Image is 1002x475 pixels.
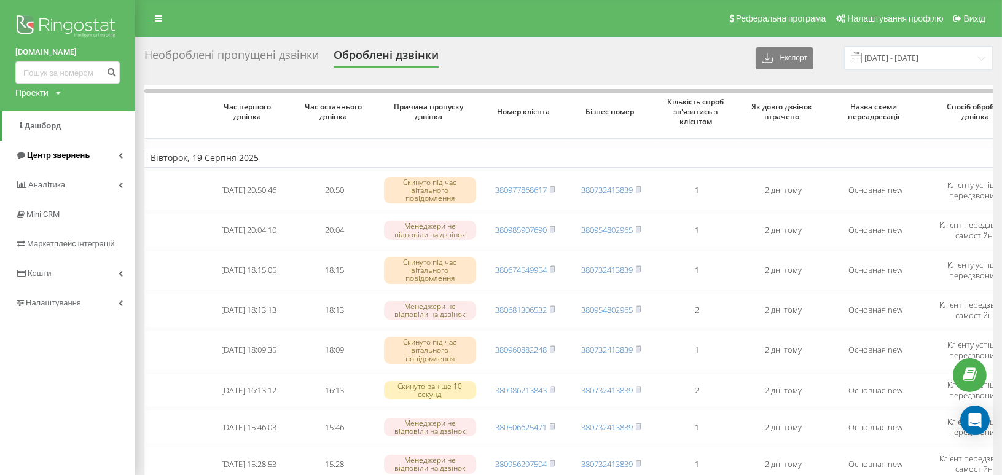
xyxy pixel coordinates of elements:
span: Дашборд [25,121,61,130]
div: Менеджери не відповіли на дзвінок [384,301,476,320]
div: Проекти [15,87,49,99]
td: [DATE] 18:13:13 [206,293,292,328]
td: 1 [654,170,740,211]
span: Реферальна програма [736,14,826,23]
span: Mini CRM [26,210,60,219]
a: 380732413839 [581,458,633,469]
a: 380674549954 [495,264,547,275]
span: Аналiтика [28,180,65,189]
span: Налаштування [26,298,81,307]
span: Центр звернень [27,151,90,160]
td: 15:46 [292,410,378,444]
div: Скинуто під час вітального повідомлення [384,177,476,204]
img: Ringostat logo [15,12,120,43]
span: Час першого дзвінка [216,102,282,121]
span: Як довго дзвінок втрачено [750,102,816,121]
td: 2 дні тому [740,250,826,291]
td: 2 [654,373,740,407]
td: 16:13 [292,373,378,407]
td: 2 дні тому [740,330,826,371]
td: 20:50 [292,170,378,211]
td: Основная new [826,293,925,328]
td: 2 дні тому [740,170,826,211]
div: Менеджери не відповіли на дзвінок [384,418,476,436]
div: Open Intercom Messenger [960,406,990,435]
div: Скинуто під час вітального повідомлення [384,257,476,284]
td: 18:09 [292,330,378,371]
td: Основная new [826,250,925,291]
a: 380956297504 [495,458,547,469]
a: Дашборд [2,111,135,141]
div: Скинуто під час вітального повідомлення [384,337,476,364]
a: 380960882248 [495,344,547,355]
a: 380732413839 [581,422,633,433]
td: Основная new [826,330,925,371]
a: 380954802965 [581,224,633,235]
span: Кількість спроб зв'язатись з клієнтом [664,97,730,126]
td: 2 дні тому [740,373,826,407]
span: Вихід [964,14,985,23]
div: Оброблені дзвінки [334,49,439,68]
a: [DOMAIN_NAME] [15,46,120,58]
button: Експорт [756,47,813,69]
a: 380986213843 [495,385,547,396]
div: Скинуто раніше 10 секунд [384,381,476,399]
td: Основная new [826,410,925,444]
div: Необроблені пропущені дзвінки [144,49,319,68]
a: 380506625471 [495,422,547,433]
span: Налаштування профілю [847,14,943,23]
td: 18:15 [292,250,378,291]
td: [DATE] 15:46:03 [206,410,292,444]
span: Кошти [28,269,51,278]
div: Менеджери не відповіли на дзвінок [384,221,476,239]
td: 1 [654,250,740,291]
td: 2 [654,293,740,328]
td: 1 [654,330,740,371]
a: 380954802965 [581,304,633,315]
div: Менеджери не відповіли на дзвінок [384,455,476,473]
td: 1 [654,213,740,248]
span: Причина пропуску дзвінка [389,102,472,121]
span: Назва схеми переадресації [837,102,914,121]
span: Номер клієнта [492,107,558,117]
a: 380732413839 [581,385,633,396]
td: Основная new [826,213,925,248]
span: Час останнього дзвінка [302,102,368,121]
td: [DATE] 16:13:12 [206,373,292,407]
a: 380985907690 [495,224,547,235]
a: 380977868617 [495,184,547,195]
input: Пошук за номером [15,61,120,84]
span: Бізнес номер [578,107,644,117]
td: 2 дні тому [740,410,826,444]
td: Основная new [826,373,925,407]
span: Маркетплейс інтеграцій [27,239,115,248]
a: 380681306532 [495,304,547,315]
td: [DATE] 20:50:46 [206,170,292,211]
a: 380732413839 [581,184,633,195]
td: 20:04 [292,213,378,248]
td: 2 дні тому [740,293,826,328]
td: [DATE] 18:15:05 [206,250,292,291]
a: 380732413839 [581,264,633,275]
td: [DATE] 20:04:10 [206,213,292,248]
a: 380732413839 [581,344,633,355]
td: 1 [654,410,740,444]
td: [DATE] 18:09:35 [206,330,292,371]
td: 18:13 [292,293,378,328]
td: Основная new [826,170,925,211]
td: 2 дні тому [740,213,826,248]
